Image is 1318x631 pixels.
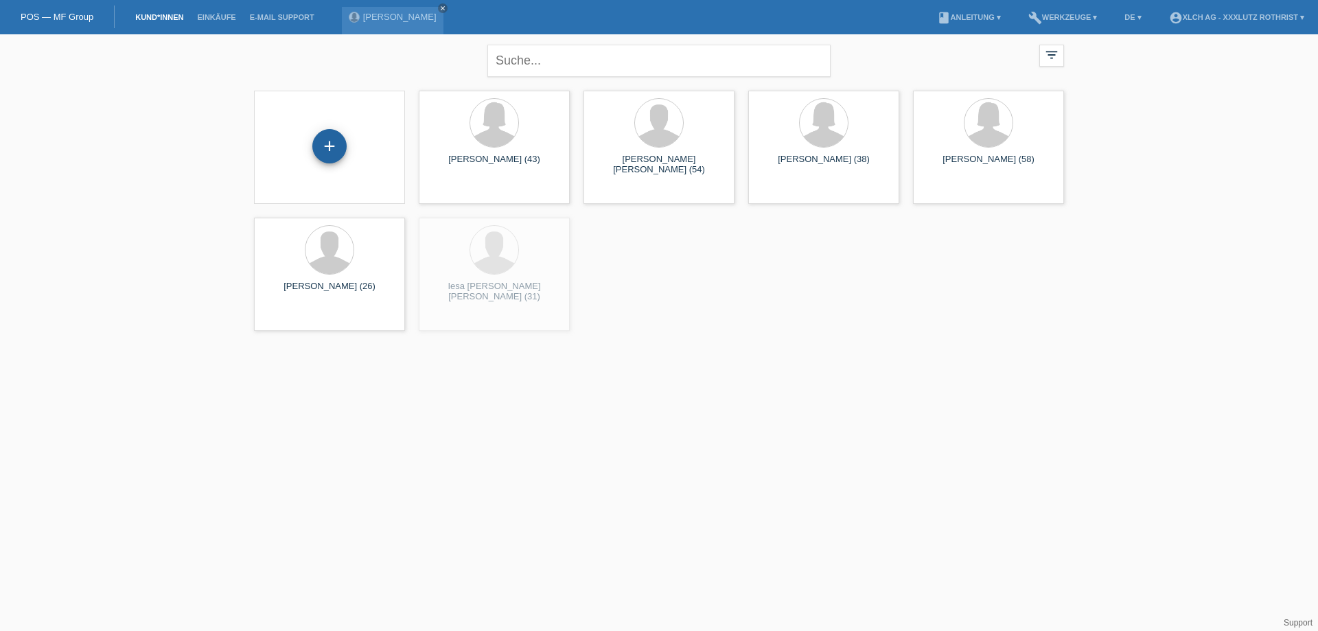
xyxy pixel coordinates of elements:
i: account_circle [1169,11,1183,25]
div: [PERSON_NAME] (26) [265,281,394,303]
a: Kund*innen [128,13,190,21]
a: POS — MF Group [21,12,93,22]
div: Iesa [PERSON_NAME] [PERSON_NAME] (31) [430,281,559,303]
div: [PERSON_NAME] (43) [430,154,559,176]
a: account_circleXLCH AG - XXXLutz Rothrist ▾ [1162,13,1311,21]
a: close [438,3,448,13]
a: buildWerkzeuge ▾ [1021,13,1105,21]
div: [PERSON_NAME] (58) [924,154,1053,176]
a: [PERSON_NAME] [363,12,437,22]
div: [PERSON_NAME] [PERSON_NAME] (54) [594,154,724,176]
i: build [1028,11,1042,25]
i: book [937,11,951,25]
i: filter_list [1044,47,1059,62]
div: [PERSON_NAME] (38) [759,154,888,176]
a: E-Mail Support [243,13,321,21]
input: Suche... [487,45,831,77]
a: DE ▾ [1118,13,1148,21]
a: bookAnleitung ▾ [930,13,1008,21]
i: close [439,5,446,12]
a: Support [1284,618,1313,628]
a: Einkäufe [190,13,242,21]
div: Kund*in hinzufügen [313,135,346,158]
